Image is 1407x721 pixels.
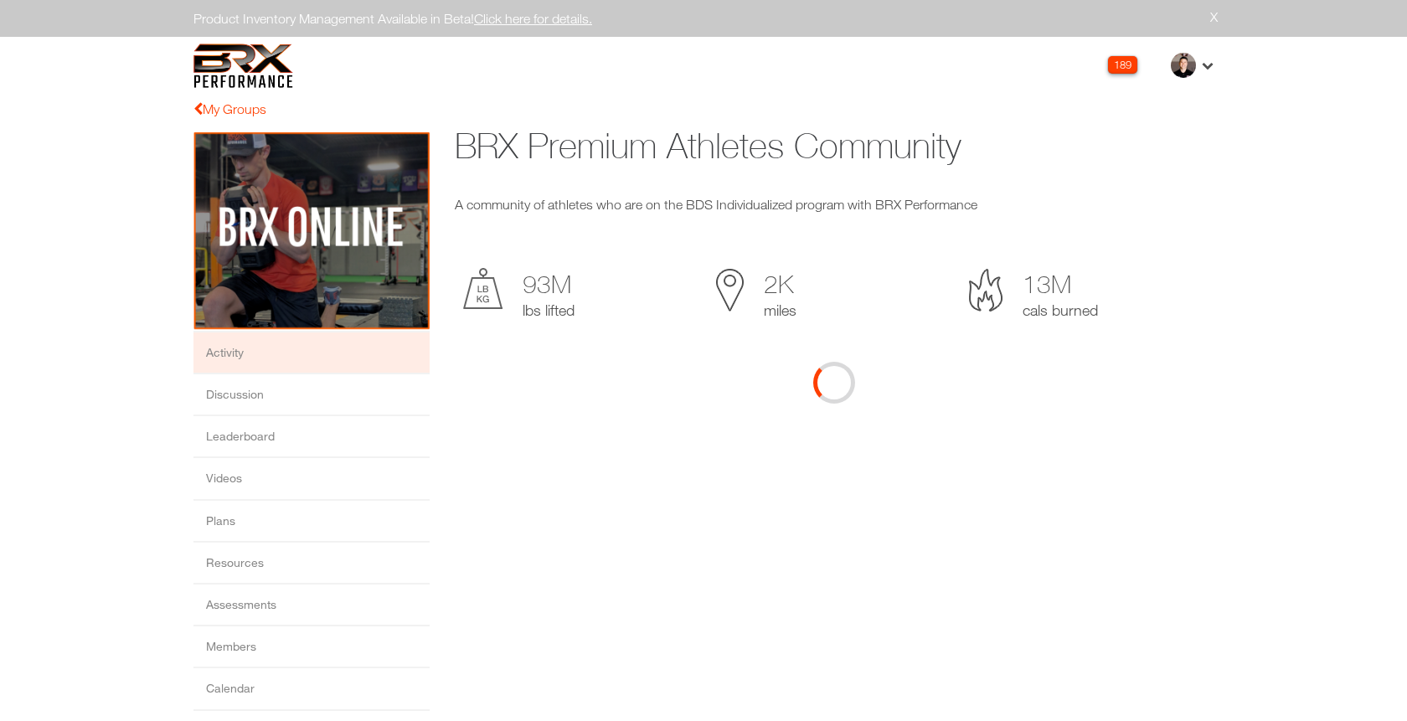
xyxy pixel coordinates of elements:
[474,11,592,26] a: Click here for details.
[193,44,293,88] img: 6f7da32581c89ca25d665dc3aae533e4f14fe3ef_original.svg
[193,374,430,416] li: Discussion
[193,101,266,116] a: My Groups
[181,8,1226,28] div: Product Inventory Management Available in Beta!
[193,543,430,585] li: Resources
[716,268,952,320] div: miles
[969,268,1205,301] span: 13M
[455,196,1083,214] p: A community of athletes who are on the BDS Individualized program with BRX Performance
[193,501,430,543] li: Plans
[193,458,430,500] li: Videos
[193,131,430,331] img: ios_large.PNG
[193,332,430,374] li: Activity
[1171,53,1196,78] img: thumb.jpg
[463,268,699,301] span: 93M
[193,585,430,626] li: Assessments
[463,268,699,320] div: lbs lifted
[1108,56,1137,74] div: 189
[193,626,430,668] li: Members
[716,268,952,301] span: 2K
[193,668,430,710] li: Calendar
[969,268,1205,320] div: cals burned
[1210,8,1218,25] a: X
[193,416,430,458] li: Leaderboard
[455,121,1083,171] h1: BRX Premium Athletes Community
